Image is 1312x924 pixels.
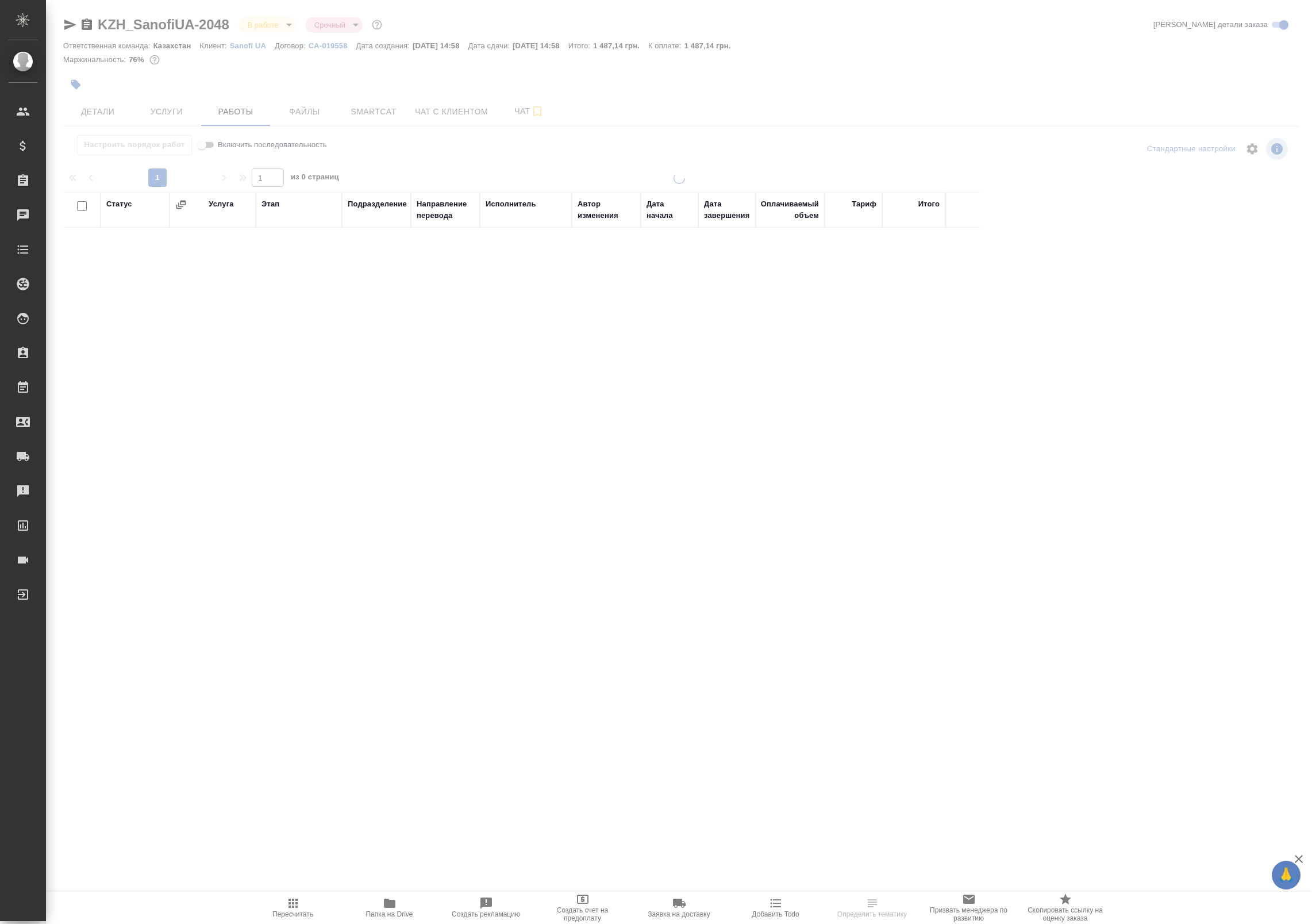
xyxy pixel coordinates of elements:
div: Услуга [209,198,233,210]
div: Исполнитель [486,198,536,210]
button: 🙏 [1272,861,1301,890]
div: Подразделение [348,198,407,210]
div: Дата завершения [704,198,750,221]
div: Итого [918,198,940,210]
div: Этап [261,198,279,210]
div: Статус [106,198,132,210]
div: Тариф [852,198,876,210]
span: 🙏 [1276,863,1296,887]
button: Сгруппировать [175,199,187,210]
div: Направление перевода [417,198,474,221]
div: Дата начала [647,198,692,221]
div: Оплачиваемый объем [761,198,819,221]
div: Автор изменения [578,198,635,221]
